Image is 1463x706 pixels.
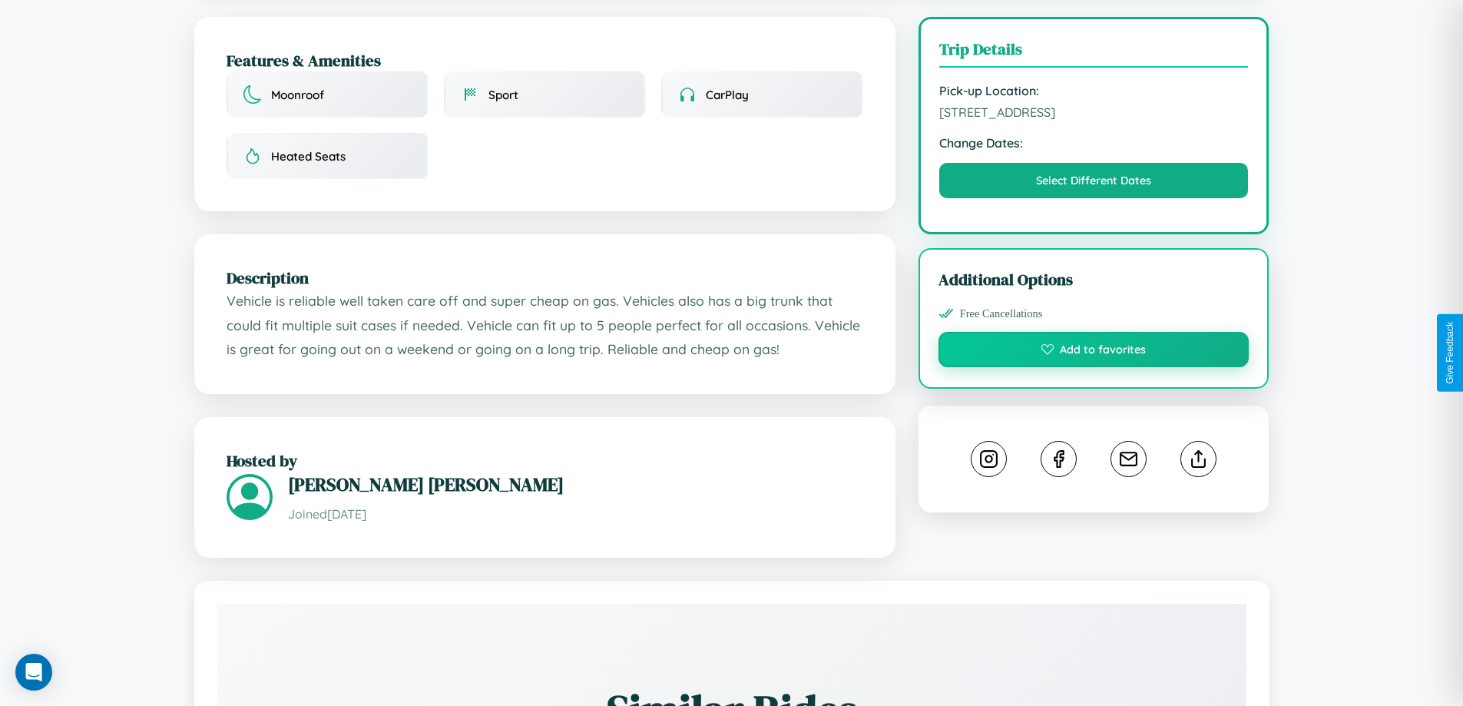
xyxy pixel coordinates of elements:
[939,163,1249,198] button: Select Different Dates
[938,268,1250,290] h3: Additional Options
[227,49,863,71] h2: Features & Amenities
[939,135,1249,151] strong: Change Dates:
[15,654,52,691] div: Open Intercom Messenger
[960,307,1043,320] span: Free Cancellations
[288,472,863,497] h3: [PERSON_NAME] [PERSON_NAME]
[227,289,863,362] p: Vehicle is reliable well taken care off and super cheap on gas. Vehicles also has a big trunk tha...
[288,503,863,525] p: Joined [DATE]
[271,88,324,102] span: Moonroof
[939,83,1249,98] strong: Pick-up Location:
[227,267,863,289] h2: Description
[939,104,1249,120] span: [STREET_ADDRESS]
[706,88,749,102] span: CarPlay
[939,38,1249,68] h3: Trip Details
[488,88,518,102] span: Sport
[227,449,863,472] h2: Hosted by
[271,149,346,164] span: Heated Seats
[938,332,1250,367] button: Add to favorites
[1445,322,1455,384] div: Give Feedback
